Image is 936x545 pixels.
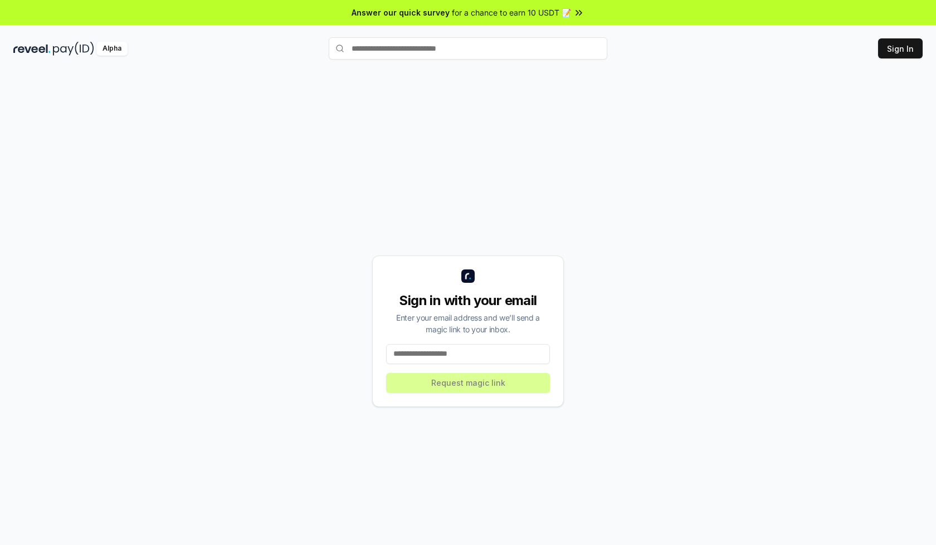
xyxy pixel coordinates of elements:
[386,292,550,310] div: Sign in with your email
[13,42,51,56] img: reveel_dark
[878,38,923,58] button: Sign In
[352,7,450,18] span: Answer our quick survey
[386,312,550,335] div: Enter your email address and we’ll send a magic link to your inbox.
[96,42,128,56] div: Alpha
[461,269,475,283] img: logo_small
[452,7,571,18] span: for a chance to earn 10 USDT 📝
[53,42,94,56] img: pay_id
